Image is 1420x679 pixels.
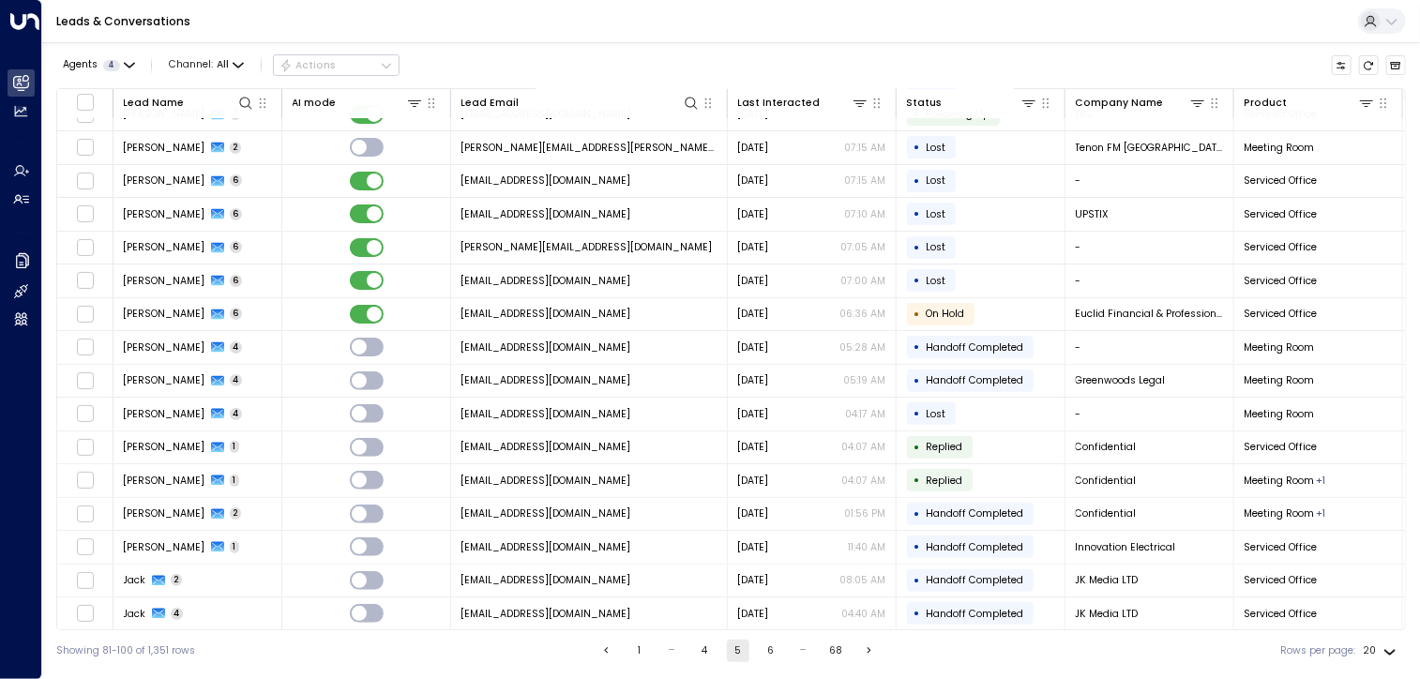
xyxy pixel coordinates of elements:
[124,94,255,112] div: Lead Name
[927,274,946,288] span: Lost
[738,94,869,112] div: Last Interacted
[738,607,769,621] span: May 14, 2025
[1076,95,1164,112] div: Company Name
[76,405,94,423] span: Toggle select row
[914,468,921,492] div: •
[217,59,229,70] span: All
[738,207,769,221] span: Sep 02, 2025
[56,643,195,658] div: Showing 81-100 of 1,351 rows
[1076,373,1166,387] span: Greenwoods Legal
[461,440,631,454] span: timdanby@hotmail.com
[840,307,886,321] p: 06:36 AM
[927,373,1024,387] span: Handoff Completed
[727,640,749,662] button: page 5
[738,174,769,188] span: Sep 02, 2025
[1245,274,1318,288] span: Serviced Office
[738,407,769,421] span: Sep 02, 2025
[230,275,243,287] span: 6
[927,573,1024,587] span: Handoff Completed
[1245,95,1288,112] div: Product
[914,268,921,293] div: •
[124,207,205,221] span: Kristian McClory
[76,139,94,157] span: Toggle select row
[1359,55,1380,76] span: Refresh
[1316,506,1325,521] div: Serviced Office
[760,640,782,662] button: Go to page 6
[1245,607,1318,621] span: Serviced Office
[842,474,886,488] p: 04:07 AM
[461,506,631,521] span: timdanby@hotmail.com
[1245,307,1318,321] span: Serviced Office
[1245,94,1376,112] div: Product
[1076,573,1139,587] span: JK Media LTD
[845,207,886,221] p: 07:10 AM
[596,640,618,662] button: Go to previous page
[840,340,886,355] p: 05:28 AM
[76,538,94,556] span: Toggle select row
[230,541,240,553] span: 1
[841,240,886,254] p: 07:05 AM
[1245,373,1315,387] span: Meeting Room
[124,474,205,488] span: Tim Danby
[1076,94,1207,112] div: Company Name
[230,208,243,220] span: 6
[1065,398,1234,430] td: -
[76,305,94,323] span: Toggle select row
[163,55,249,75] span: Channel:
[849,540,886,554] p: 11:40 AM
[76,205,94,223] span: Toggle select row
[461,94,701,112] div: Lead Email
[56,13,190,29] a: Leads & Conversations
[124,307,205,321] span: John Dexter
[914,435,921,460] div: •
[76,172,94,189] span: Toggle select row
[738,141,769,155] span: Sep 02, 2025
[793,640,815,662] div: …
[230,308,243,320] span: 6
[230,408,243,420] span: 4
[1076,141,1224,155] span: Tenon FM UK
[738,440,769,454] span: Sep 02, 2025
[738,95,821,112] div: Last Interacted
[1245,407,1315,421] span: Meeting Room
[461,607,631,621] span: hello@jackmclaughlin.co.uk
[841,274,886,288] p: 07:00 AM
[927,407,946,421] span: Lost
[230,142,242,154] span: 2
[1363,640,1400,662] div: 20
[914,302,921,326] div: •
[230,507,242,520] span: 2
[844,373,886,387] p: 05:19 AM
[1245,474,1315,488] span: Meeting Room
[1065,331,1234,364] td: -
[914,601,921,626] div: •
[124,340,205,355] span: Ritchie Nelson
[461,95,520,112] div: Lead Email
[230,475,240,487] span: 1
[914,202,921,226] div: •
[1245,440,1318,454] span: Serviced Office
[738,307,769,321] span: Sep 02, 2025
[76,371,94,389] span: Toggle select row
[76,505,94,522] span: Toggle select row
[914,369,921,393] div: •
[1245,573,1318,587] span: Serviced Office
[461,174,631,188] span: navjeetdhandaynr@gmail.com
[230,241,243,253] span: 6
[76,472,94,490] span: Toggle select row
[163,55,249,75] button: Channel:All
[1332,55,1352,76] button: Customize
[230,341,243,354] span: 4
[461,274,631,288] span: wgjt@hotmail.co.uk
[1065,264,1234,297] td: -
[1065,165,1234,198] td: -
[914,535,921,559] div: •
[1280,643,1355,658] label: Rows per page:
[1076,440,1137,454] span: Confidential
[1245,207,1318,221] span: Serviced Office
[76,93,94,111] span: Toggle select all
[461,240,713,254] span: ali-abdi@hotmail.co.uk
[76,571,94,589] span: Toggle select row
[63,60,98,70] span: Agents
[927,174,946,188] span: Lost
